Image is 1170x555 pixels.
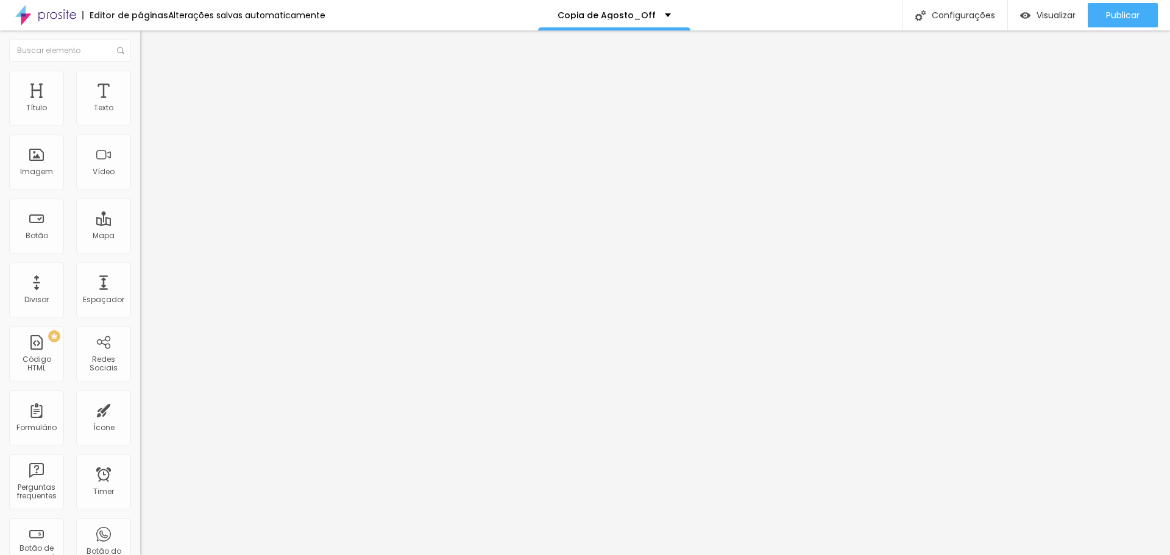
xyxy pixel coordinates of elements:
img: Icone [915,10,926,21]
div: Botão [26,232,48,240]
div: Mapa [93,232,115,240]
div: Título [26,104,47,112]
img: Icone [117,47,124,54]
button: Publicar [1088,3,1158,27]
div: Redes Sociais [79,355,127,373]
p: Copia de Agosto_Off [558,11,656,19]
div: Divisor [24,295,49,304]
span: Visualizar [1037,10,1076,20]
div: Perguntas frequentes [12,483,60,501]
div: Imagem [20,168,53,176]
div: Ícone [93,423,115,432]
div: Timer [93,487,114,496]
div: Código HTML [12,355,60,373]
div: Texto [94,104,113,112]
div: Alterações salvas automaticamente [168,11,325,19]
img: view-1.svg [1020,10,1030,21]
iframe: Editor [140,30,1170,555]
button: Visualizar [1008,3,1088,27]
input: Buscar elemento [9,40,131,62]
span: Publicar [1106,10,1140,20]
div: Vídeo [93,168,115,176]
div: Formulário [16,423,57,432]
div: Espaçador [83,295,124,304]
div: Editor de páginas [82,11,168,19]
